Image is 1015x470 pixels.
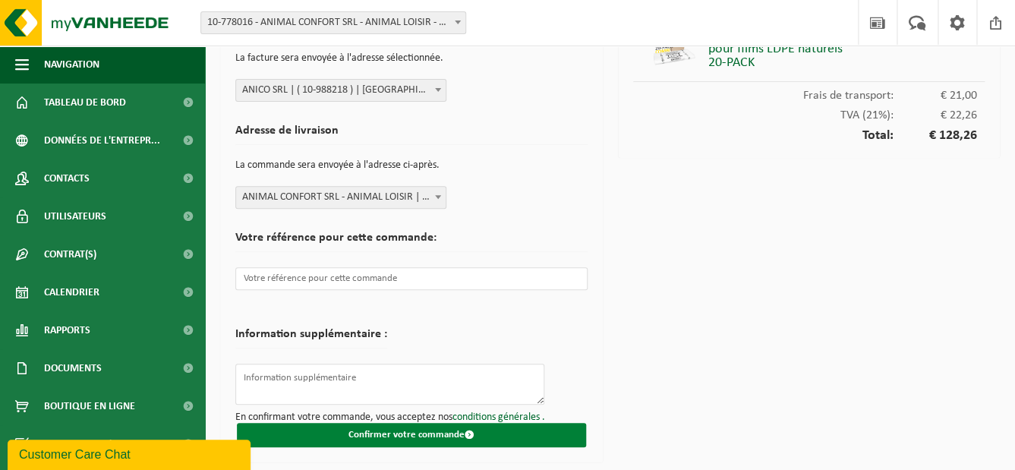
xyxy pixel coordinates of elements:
span: Calendrier [44,273,99,311]
span: Données de l'entrepr... [44,121,160,159]
span: € 128,26 [893,129,977,143]
iframe: chat widget [8,437,254,470]
div: TVA (21%): [633,102,985,121]
div: Frais de transport: [633,82,985,102]
span: Tableau de bord [44,84,126,121]
span: Rapports [44,311,90,349]
span: 10-778016 - ANIMAL CONFORT SRL - ANIMAL LOISIR - BARCHON [200,11,466,34]
span: Utilisateurs [44,197,106,235]
span: Documents [44,349,102,387]
a: conditions générales . [452,412,545,423]
p: En confirmant votre commande, vous acceptez nos [235,412,588,423]
span: 10-778016 - ANIMAL CONFORT SRL - ANIMAL LOISIR - BARCHON [201,12,465,33]
span: Conditions d'accepta... [44,425,159,463]
span: Navigation [44,46,99,84]
div: Total: [633,121,985,143]
h2: Information supplémentaire : [235,328,387,349]
span: € 22,26 [893,109,977,121]
span: ANIMAL CONFORT SRL - ANIMAL LOISIR | ( 10-778016 ) | RUE FRUMHY 10, 4671 BARCHON [236,187,446,208]
h2: Adresse de livraison [235,125,588,145]
p: La commande sera envoyée à l'adresse ci-après. [235,153,588,178]
p: La facture sera envoyée à l'adresse sélectionnée. [235,46,588,71]
span: ANIMAL CONFORT SRL - ANIMAL LOISIR | ( 10-778016 ) | RUE FRUMHY 10, 4671 BARCHON [235,186,446,209]
span: € 21,00 [893,90,977,102]
span: Contrat(s) [44,235,96,273]
h2: Votre référence pour cette commande: [235,232,588,252]
span: ANICO SRL | ( 10-988218 ) | RUE FRUMHY 10, 4671 BARCHON | 0440.030.107 [235,79,446,102]
input: Votre référence pour cette commande [235,267,588,290]
span: ANICO SRL | ( 10-988218 ) | RUE FRUMHY 10, 4671 BARCHON | 0440.030.107 [236,80,446,101]
span: Contacts [44,159,90,197]
button: Confirmer votre commande [237,423,586,447]
span: Boutique en ligne [44,387,135,425]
